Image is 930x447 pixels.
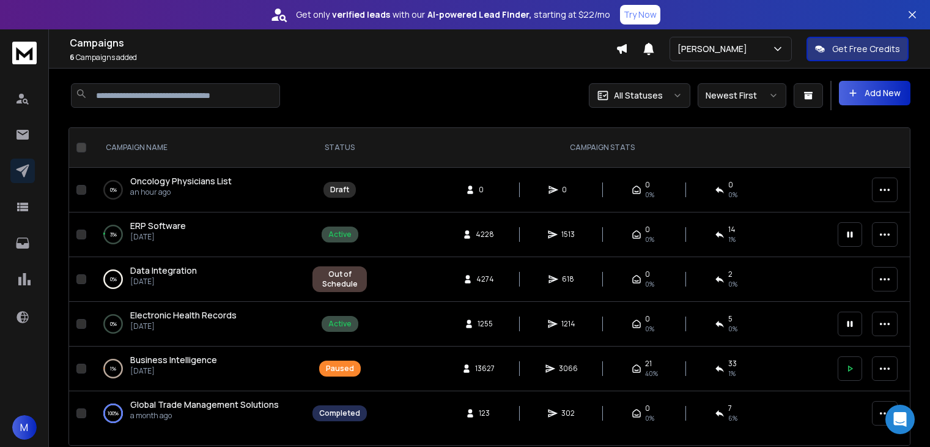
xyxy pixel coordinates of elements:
[478,319,493,329] span: 1255
[476,230,494,239] span: 4228
[620,5,660,24] button: Try Now
[645,279,654,289] span: 0%
[130,175,232,187] a: Oncology Physicians List
[728,180,733,190] span: 0
[728,369,736,378] span: 1 %
[614,89,663,102] p: All Statuses
[728,190,737,200] span: 0%
[130,277,197,287] p: [DATE]
[130,411,279,421] p: a month ago
[561,319,575,329] span: 1214
[326,364,354,374] div: Paused
[677,43,752,55] p: [PERSON_NAME]
[130,399,279,411] a: Global Trade Management Solutions
[91,347,305,391] td: 1%Business Intelligence[DATE]
[728,225,736,235] span: 14
[91,302,305,347] td: 0%Electronic Health Records[DATE]
[728,359,737,369] span: 33
[479,185,491,195] span: 0
[728,314,733,324] span: 5
[332,9,390,21] strong: verified leads
[305,128,374,168] th: STATUS
[476,274,494,284] span: 4274
[91,128,305,168] th: CAMPAIGN NAME
[330,185,349,195] div: Draft
[328,230,352,239] div: Active
[561,230,575,239] span: 1513
[806,37,909,61] button: Get Free Credits
[728,413,737,423] span: 6 %
[130,354,217,366] span: Business Intelligence
[728,279,737,289] span: 0 %
[839,81,910,105] button: Add New
[728,269,733,279] span: 2
[645,413,654,423] span: 0%
[130,321,237,331] p: [DATE]
[885,405,915,434] div: Open Intercom Messenger
[91,391,305,436] td: 100%Global Trade Management Solutionsa month ago
[130,220,186,232] a: ERP Software
[70,52,75,62] span: 6
[645,225,650,235] span: 0
[832,43,900,55] p: Get Free Credits
[645,359,652,369] span: 21
[12,415,37,440] button: M
[562,274,574,284] span: 618
[561,408,575,418] span: 302
[110,318,117,330] p: 0 %
[645,324,654,334] span: 0%
[130,309,237,321] a: Electronic Health Records
[562,185,574,195] span: 0
[110,273,117,285] p: 0 %
[91,257,305,302] td: 0%Data Integration[DATE]
[624,9,657,21] p: Try Now
[110,228,117,241] p: 3 %
[130,366,217,376] p: [DATE]
[645,180,650,190] span: 0
[645,235,654,244] span: 0%
[108,407,119,419] p: 100 %
[296,9,610,21] p: Get only with our starting at $22/mo
[130,232,186,242] p: [DATE]
[91,168,305,212] td: 0%Oncology Physicians Listan hour ago
[559,364,578,374] span: 3066
[110,184,117,196] p: 0 %
[130,265,197,277] a: Data Integration
[110,362,116,375] p: 1 %
[728,404,732,413] span: 7
[475,364,495,374] span: 13627
[91,212,305,257] td: 3%ERP Software[DATE]
[70,36,616,50] h1: Campaigns
[130,220,186,231] span: ERP Software
[728,235,736,244] span: 1 %
[645,269,650,279] span: 0
[130,187,232,197] p: an hour ago
[479,408,491,418] span: 123
[728,324,737,334] span: 0 %
[70,53,616,62] p: Campaigns added
[645,314,650,324] span: 0
[319,408,360,418] div: Completed
[645,404,650,413] span: 0
[328,319,352,329] div: Active
[12,42,37,64] img: logo
[698,83,786,108] button: Newest First
[645,369,658,378] span: 40 %
[427,9,531,21] strong: AI-powered Lead Finder,
[645,190,654,200] span: 0%
[374,128,830,168] th: CAMPAIGN STATS
[319,269,360,289] div: Out of Schedule
[130,354,217,366] a: Business Intelligence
